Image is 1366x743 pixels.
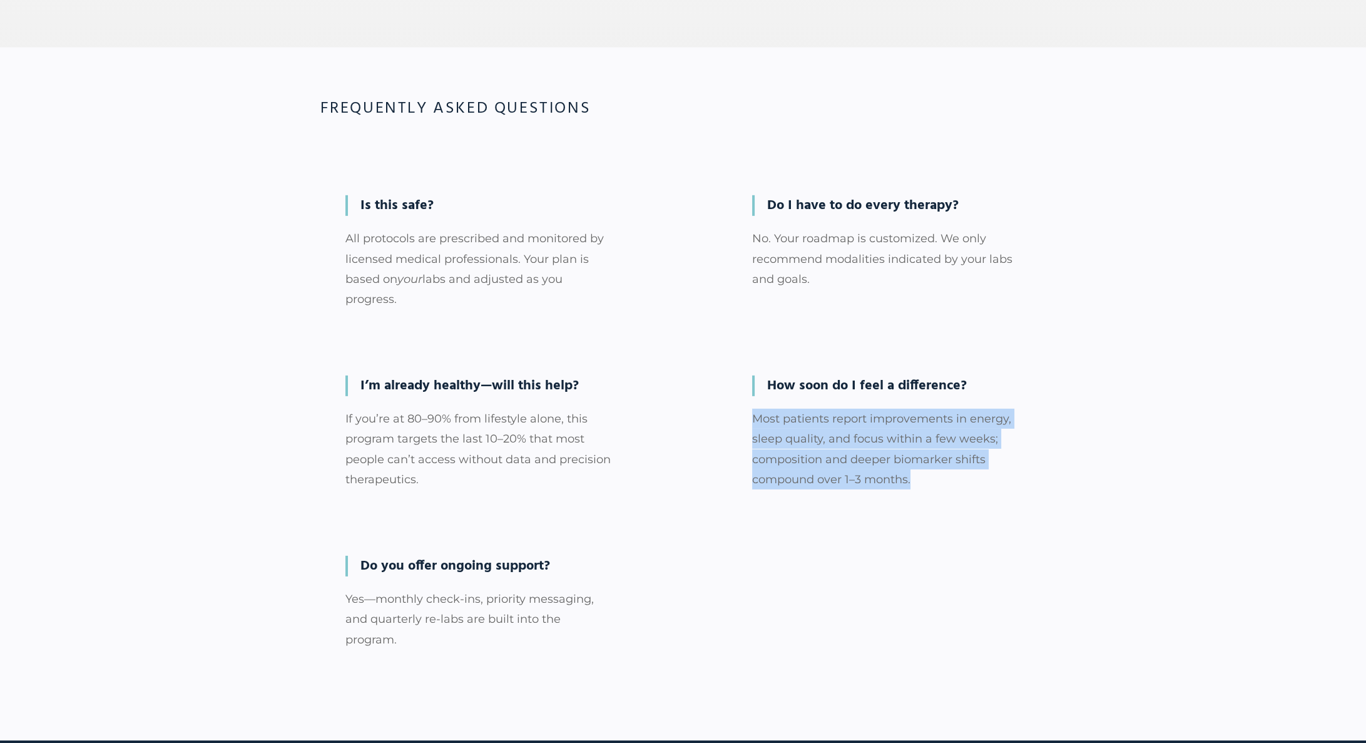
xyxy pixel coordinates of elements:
[360,195,434,217] strong: Is this safe?
[397,272,422,286] em: your
[345,228,614,310] p: All protocols are prescribed and monitored by licensed medical professionals. Your plan is based ...
[767,375,967,397] strong: How soon do I feel a difference?
[360,375,579,397] strong: I’m already healthy—will this help?
[752,409,1021,490] p: Most patients report improvements in energy, sleep quality, and focus within a few weeks; composi...
[345,409,614,490] p: If you’re at 80–90% from lifestyle alone, this program targets the last 10–20% that most people c...
[752,228,1021,289] p: No. Your roadmap is customized. We only recommend modalities indicated by your labs and goals.
[360,555,550,577] strong: Do you offer ongoing support?
[345,589,614,650] p: Yes—monthly check-ins, priority messaging, and quarterly re-labs are built into the program.
[320,98,1046,120] h3: Frequently Asked Questions
[767,195,959,217] strong: Do I have to do every therapy?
